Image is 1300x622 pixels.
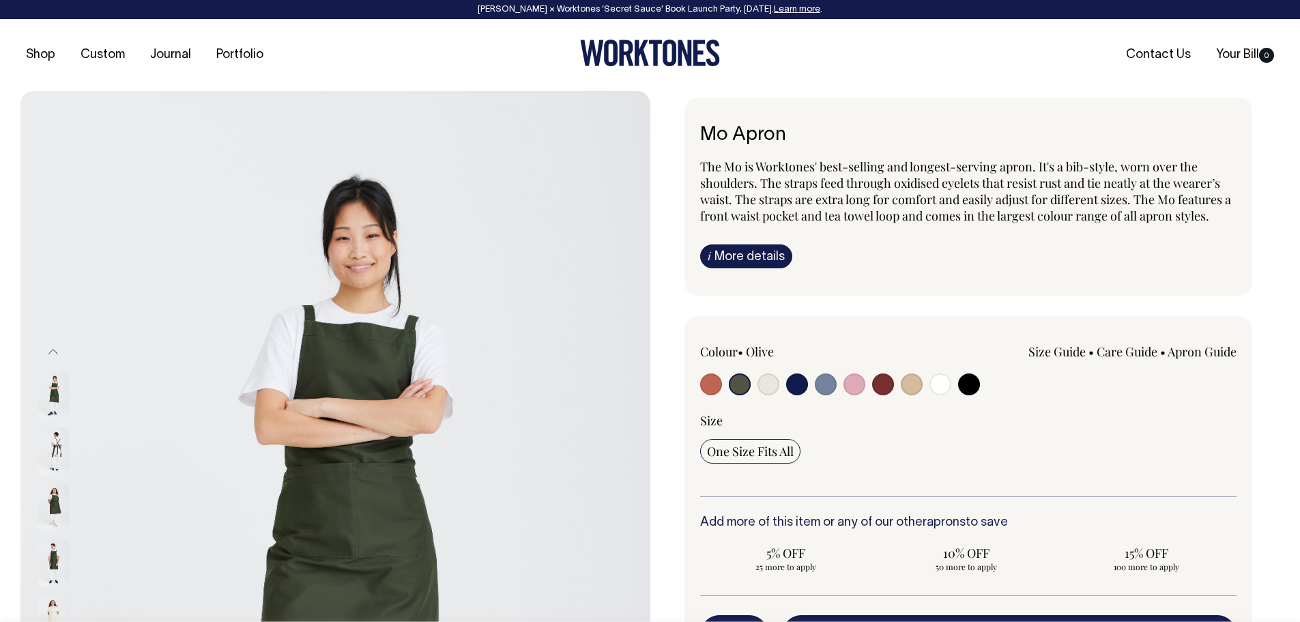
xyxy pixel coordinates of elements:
[43,337,63,367] button: Previous
[738,343,743,360] span: •
[1067,545,1226,561] span: 15% OFF
[1060,541,1232,576] input: 15% OFF 100 more to apply
[774,5,820,14] a: Learn more
[700,541,872,576] input: 5% OFF 25 more to apply
[14,5,1286,14] div: [PERSON_NAME] × Worktones ‘Secret Sauce’ Book Launch Party, [DATE]. .
[708,249,711,263] span: i
[1028,343,1086,360] a: Size Guide
[707,545,865,561] span: 5% OFF
[38,539,69,587] img: olive
[75,44,130,66] a: Custom
[927,517,966,528] a: aprons
[700,439,800,464] input: One Size Fits All
[1160,343,1166,360] span: •
[887,561,1045,572] span: 50 more to apply
[880,541,1052,576] input: 10% OFF 50 more to apply
[1168,343,1237,360] a: Apron Guide
[211,44,269,66] a: Portfolio
[700,125,1237,146] h1: Mo Apron
[38,427,69,475] img: olive
[145,44,197,66] a: Journal
[1088,343,1094,360] span: •
[707,443,794,460] span: One Size Fits All
[20,44,61,66] a: Shop
[707,561,865,572] span: 25 more to apply
[38,371,69,419] img: olive
[700,412,1237,429] div: Size
[700,158,1231,224] span: The Mo is Worktones' best-selling and longest-serving apron. It's a bib-style, worn over the shou...
[1097,343,1157,360] a: Care Guide
[746,343,774,360] label: Olive
[887,545,1045,561] span: 10% OFF
[700,244,792,268] a: iMore details
[700,343,915,360] div: Colour
[1067,561,1226,572] span: 100 more to apply
[38,483,69,531] img: olive
[1121,44,1196,66] a: Contact Us
[700,516,1237,530] h6: Add more of this item or any of our other to save
[1259,48,1274,63] span: 0
[1211,44,1280,66] a: Your Bill0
